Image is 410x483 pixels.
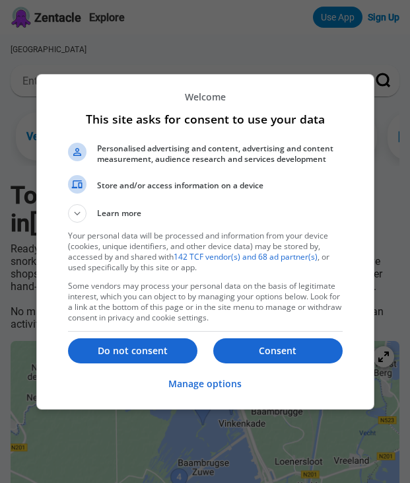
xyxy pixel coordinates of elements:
h1: This site asks for consent to use your data [68,111,343,127]
p: Welcome [68,91,343,103]
p: Do not consent [68,344,197,357]
span: Learn more [97,207,141,223]
span: Personalised advertising and content, advertising and content measurement, audience research and ... [97,143,343,165]
p: Your personal data will be processed and information from your device (cookies, unique identifier... [68,231,343,273]
p: Some vendors may process your personal data on the basis of legitimate interest, which you can ob... [68,281,343,323]
div: This site asks for consent to use your data [36,74,374,410]
a: 142 TCF vendor(s) and 68 ad partner(s) [174,251,318,262]
span: Store and/or access information on a device [97,180,343,191]
p: Consent [213,344,343,357]
button: Do not consent [68,338,197,363]
p: Manage options [168,377,242,390]
button: Consent [213,338,343,363]
button: Manage options [168,370,242,398]
button: Learn more [68,204,343,223]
